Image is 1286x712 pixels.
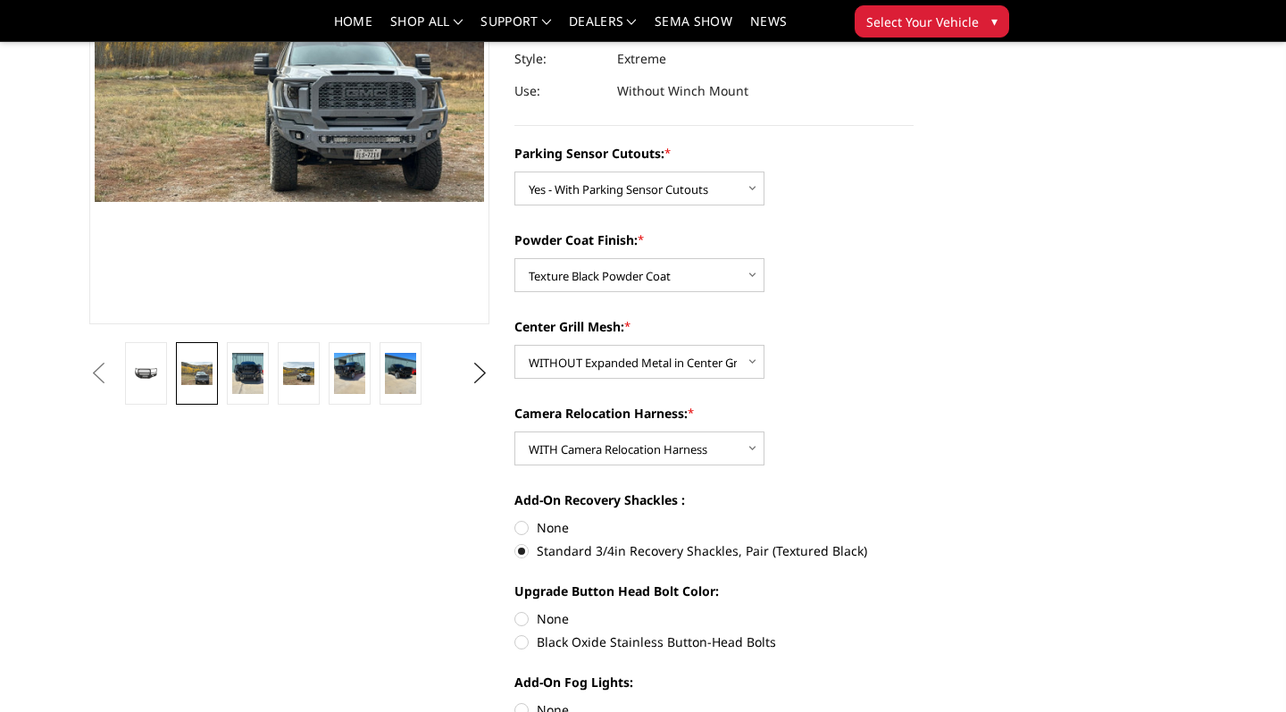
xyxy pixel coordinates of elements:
[514,75,604,107] dt: Use:
[617,75,748,107] dd: Without Winch Mount
[514,582,914,600] label: Upgrade Button Head Bolt Color:
[514,673,914,691] label: Add-On Fog Lights:
[232,353,263,395] img: 2024-2025 GMC 2500-3500 - Freedom Series - Extreme Front Bumper
[514,404,914,423] label: Camera Relocation Harness:
[514,632,914,651] label: Black Oxide Stainless Button-Head Bolts
[480,15,551,41] a: Support
[466,360,493,387] button: Next
[334,353,365,395] img: 2024-2025 GMC 2500-3500 - Freedom Series - Extreme Front Bumper
[385,353,416,395] img: 2024-2025 GMC 2500-3500 - Freedom Series - Extreme Front Bumper
[866,13,979,31] span: Select Your Vehicle
[514,43,604,75] dt: Style:
[283,362,314,385] img: 2024-2025 GMC 2500-3500 - Freedom Series - Extreme Front Bumper
[569,15,637,41] a: Dealers
[750,15,787,41] a: News
[617,43,666,75] dd: Extreme
[655,15,732,41] a: SEMA Show
[514,541,914,560] label: Standard 3/4in Recovery Shackles, Pair (Textured Black)
[181,362,213,385] img: 2024-2025 GMC 2500-3500 - Freedom Series - Extreme Front Bumper
[991,12,998,30] span: ▾
[514,317,914,336] label: Center Grill Mesh:
[85,360,112,387] button: Previous
[390,15,463,41] a: shop all
[514,609,914,628] label: None
[334,15,372,41] a: Home
[855,5,1009,38] button: Select Your Vehicle
[514,230,914,249] label: Powder Coat Finish:
[514,490,914,509] label: Add-On Recovery Shackles :
[514,144,914,163] label: Parking Sensor Cutouts:
[514,518,914,537] label: None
